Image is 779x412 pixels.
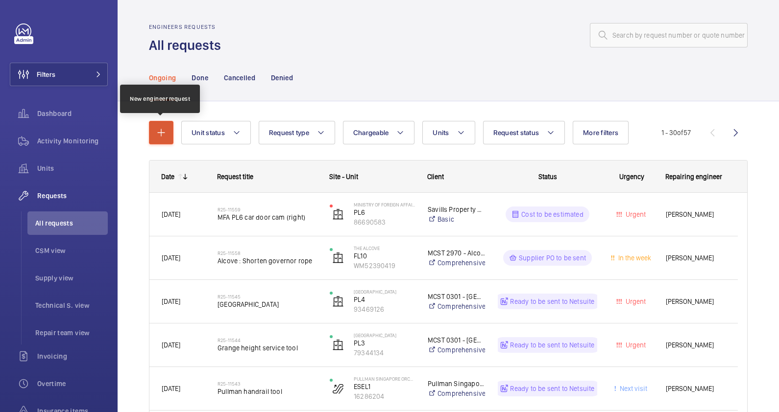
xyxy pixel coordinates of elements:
[218,250,317,256] h2: R25-11558
[521,209,584,219] p: Cost to be estimated
[354,304,415,314] p: 93469126
[218,206,317,212] h2: R25-11559
[354,245,415,251] p: The Alcove
[218,212,317,222] span: MFA PL6 car door cam (right)
[149,73,176,83] p: Ongoing
[590,23,748,47] input: Search by request number or quote number
[218,299,317,309] span: [GEOGRAPHIC_DATA]
[218,256,317,266] span: Alcove : Shorten governor rope
[510,340,594,350] p: Ready to be sent to Netsuite
[35,300,108,310] span: Technical S. view
[181,121,251,144] button: Unit status
[329,173,358,181] span: Site - Unit
[37,191,108,201] span: Requests
[354,217,415,227] p: 86690583
[428,301,485,311] a: Comprehensive
[192,73,208,83] p: Done
[149,23,227,30] h2: Engineers requests
[218,381,317,387] h2: R25-11543
[37,69,55,79] span: Filters
[483,121,565,144] button: Request status
[35,218,108,228] span: All requests
[149,36,227,54] h1: All requests
[354,391,415,401] p: 16286204
[428,258,485,268] a: Comprehensive
[37,351,108,361] span: Invoicing
[332,383,344,394] img: escalator.svg
[624,298,646,305] span: Urgent
[354,338,415,348] p: PL3
[428,248,485,258] p: MCST 2970 - Alcove
[192,129,225,137] span: Unit status
[217,173,253,181] span: Request title
[332,296,344,307] img: elevator.svg
[677,129,683,137] span: of
[332,339,344,351] img: elevator.svg
[666,252,726,264] span: [PERSON_NAME]
[583,129,618,137] span: More filters
[35,328,108,338] span: Repair team view
[37,379,108,389] span: Overtime
[218,343,317,353] span: Grange height service tool
[354,207,415,217] p: PL6
[224,73,255,83] p: Cancelled
[259,121,335,144] button: Request type
[332,252,344,264] img: elevator.svg
[661,129,691,136] span: 1 - 30 57
[666,209,726,220] span: [PERSON_NAME]
[428,379,485,389] p: Pullman Singapore Orchard
[161,173,174,181] div: Date
[666,383,726,394] span: [PERSON_NAME]
[428,335,485,345] p: MCST 0301 - [GEOGRAPHIC_DATA]
[162,254,180,262] span: [DATE]
[37,109,108,118] span: Dashboard
[354,295,415,304] p: PL4
[428,292,485,301] p: MCST 0301 - [GEOGRAPHIC_DATA]
[665,173,722,181] span: Repairing engineer
[149,236,738,280] div: Press SPACE to select this row.
[162,298,180,305] span: [DATE]
[519,253,586,263] p: Supplier PO to be sent
[428,345,485,355] a: Comprehensive
[666,296,726,307] span: [PERSON_NAME]
[162,210,180,218] span: [DATE]
[162,341,180,349] span: [DATE]
[354,251,415,261] p: FL10
[354,382,415,391] p: ESEL1
[218,387,317,396] span: Pullman handrail tool
[624,210,646,218] span: Urgent
[37,163,108,173] span: Units
[354,376,415,382] p: Pullman Singapore Orchard
[666,340,726,351] span: [PERSON_NAME]
[354,261,415,271] p: WM52390419
[510,297,594,306] p: Ready to be sent to Netsuite
[353,129,389,137] span: Chargeable
[35,273,108,283] span: Supply view
[332,208,344,220] img: elevator.svg
[624,341,646,349] span: Urgent
[162,385,180,392] span: [DATE]
[218,294,317,299] h2: R25-11545
[433,129,449,137] span: Units
[573,121,629,144] button: More filters
[354,289,415,295] p: [GEOGRAPHIC_DATA]
[271,73,293,83] p: Denied
[218,337,317,343] h2: R25-11544
[354,332,415,338] p: [GEOGRAPHIC_DATA]
[130,94,190,103] div: New engineer request
[37,136,108,146] span: Activity Monitoring
[354,348,415,358] p: 79344134
[343,121,415,144] button: Chargeable
[354,202,415,207] p: Ministry of Foreign Affairs Main Building
[422,121,475,144] button: Units
[35,246,108,255] span: CSM view
[618,385,647,392] span: Next visit
[616,254,651,262] span: In the week
[493,129,539,137] span: Request status
[10,63,108,86] button: Filters
[510,384,594,393] p: Ready to be sent to Netsuite
[269,129,309,137] span: Request type
[538,173,557,181] span: Status
[428,389,485,398] a: Comprehensive
[619,173,644,181] span: Urgency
